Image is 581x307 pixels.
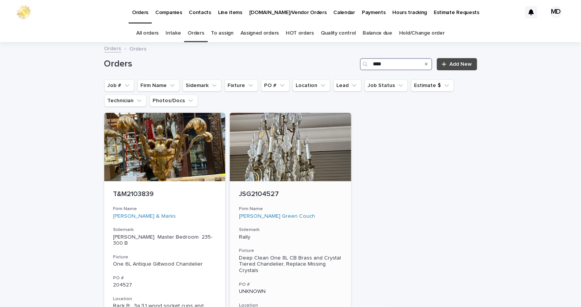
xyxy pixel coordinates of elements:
[211,24,234,42] a: To assign
[550,6,562,18] div: MD
[239,282,342,288] h3: PO #
[113,275,216,281] h3: PO #
[113,190,216,199] p: T&M2103839
[239,255,342,274] div: Deep Clean One 8L CB Brass and Crystal Tiered Chandelier, Replace Missing Crystals
[136,24,159,42] a: All orders
[240,24,279,42] a: Assigned orders
[113,206,216,212] h3: Firm Name
[104,44,121,52] a: Orders
[363,24,392,42] a: Balance due
[360,58,432,70] input: Search
[104,59,357,70] h1: Orders
[224,79,258,92] button: Fixture
[321,24,356,42] a: Quality control
[113,261,216,267] div: One 6L Antique Giltwood Chandelier
[261,79,290,92] button: PO #
[113,227,216,233] h3: Sidemark
[104,95,146,107] button: Technician
[239,190,342,199] p: JSG2104527
[239,248,342,254] h3: Fixture
[113,234,216,247] p: [PERSON_NAME] Master Bedroom 235- 300 B
[150,95,198,107] button: Photos/Docs
[365,79,408,92] button: Job Status
[113,213,176,220] a: [PERSON_NAME] & Marks
[137,79,180,92] button: Firm Name
[239,227,342,233] h3: Sidemark
[113,254,216,260] h3: Fixture
[286,24,314,42] a: HOT orders
[399,24,445,42] a: Hold/Change order
[411,79,454,92] button: Estimate $
[239,206,342,212] h3: Firm Name
[333,79,361,92] button: Lead
[188,24,204,42] a: Orders
[15,5,32,20] img: 0ffKfDbyRa2Iv8hnaAqg
[293,79,330,92] button: Location
[239,213,315,220] a: [PERSON_NAME] Green Couch
[183,79,221,92] button: Sidemark
[113,282,216,288] p: 204527
[166,24,181,42] a: Intake
[239,234,342,241] p: Rally
[130,44,147,52] p: Orders
[450,62,472,67] span: Add New
[437,58,477,70] a: Add New
[104,79,134,92] button: Job #
[239,288,342,295] p: UNKNOWN
[113,296,216,302] h3: Location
